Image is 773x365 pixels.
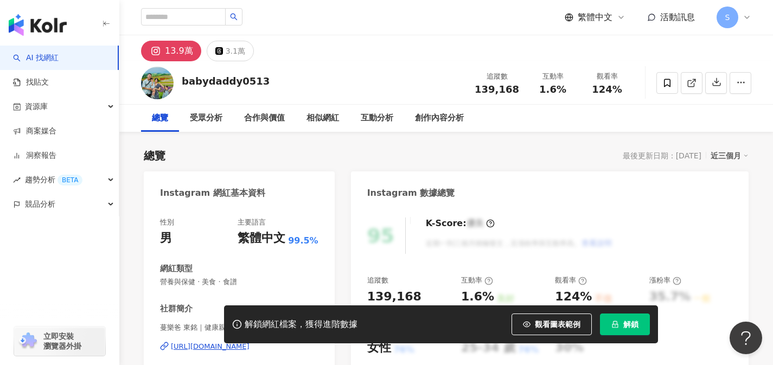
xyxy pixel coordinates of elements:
div: babydaddy0513 [182,74,270,88]
button: 解鎖 [600,313,650,335]
span: 1.6% [539,84,566,95]
div: 女性 [367,340,391,356]
div: 總覽 [144,148,165,163]
div: 互動率 [461,276,493,285]
span: 139,168 [475,84,519,95]
div: 互動率 [532,71,573,82]
div: 追蹤數 [367,276,388,285]
div: 漲粉率 [649,276,681,285]
div: 3.1萬 [226,43,245,59]
div: 男 [160,230,172,247]
span: 99.5% [288,235,318,247]
div: 13.9萬 [165,43,193,59]
a: 商案媒合 [13,126,56,137]
a: chrome extension立即安裝 瀏覽器外掛 [14,326,105,356]
a: [URL][DOMAIN_NAME] [160,342,318,351]
span: 解鎖 [623,320,638,329]
div: 創作內容分析 [415,112,464,125]
div: 社群簡介 [160,303,193,315]
span: 趨勢分析 [25,168,82,192]
div: 1.6% [461,289,494,305]
img: KOL Avatar [141,67,174,99]
div: 受眾分析 [190,112,222,125]
span: lock [611,321,619,328]
span: 124% [592,84,622,95]
a: searchAI 找網紅 [13,53,59,63]
img: logo [9,14,67,36]
div: 繁體中文 [238,230,285,247]
div: 總覽 [152,112,168,125]
img: chrome extension [17,332,39,350]
a: 找貼文 [13,77,49,88]
div: Instagram 網紅基本資料 [160,187,265,199]
div: 最後更新日期：[DATE] [623,151,701,160]
div: 合作與價值 [244,112,285,125]
button: 觀看圖表範例 [512,313,592,335]
span: 觀看圖表範例 [535,320,580,329]
div: 139,168 [367,289,421,305]
a: 洞察報告 [13,150,56,161]
div: 性別 [160,217,174,227]
div: BETA [58,175,82,185]
div: 相似網紅 [306,112,339,125]
div: 網紅類型 [160,263,193,274]
div: 124% [555,289,592,305]
div: 主要語言 [238,217,266,227]
span: 競品分析 [25,192,55,216]
span: 繁體中文 [578,11,612,23]
div: K-Score : [426,217,495,229]
div: 互動分析 [361,112,393,125]
span: 資源庫 [25,94,48,119]
button: 3.1萬 [207,41,254,61]
span: rise [13,176,21,184]
span: 活動訊息 [660,12,695,22]
div: Instagram 數據總覽 [367,187,455,199]
div: 解鎖網紅檔案，獲得進階數據 [245,319,357,330]
button: 13.9萬 [141,41,201,61]
span: S [725,11,730,23]
span: search [230,13,238,21]
span: 營養與保健 · 美食 · 食譜 [160,277,318,287]
div: 觀看率 [586,71,628,82]
div: [URL][DOMAIN_NAME] [171,342,250,351]
div: 追蹤數 [475,71,519,82]
div: 近三個月 [711,149,749,163]
div: 觀看率 [555,276,587,285]
span: 立即安裝 瀏覽器外掛 [43,331,81,351]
